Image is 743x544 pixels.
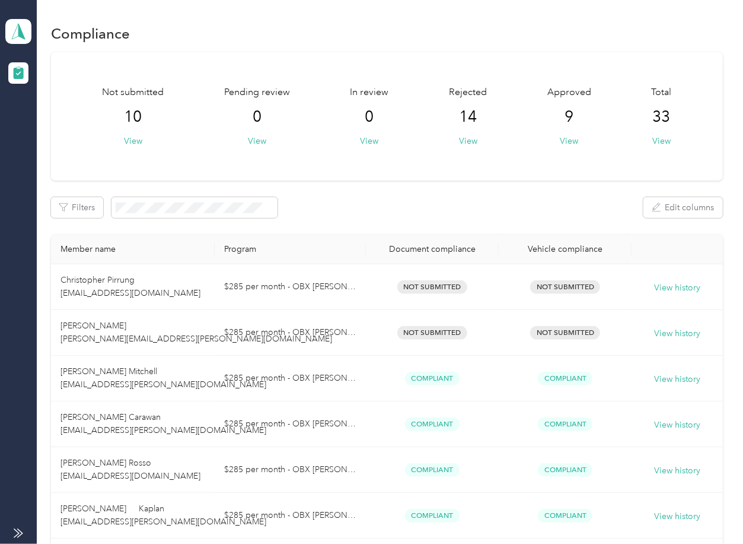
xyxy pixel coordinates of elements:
span: Total [652,86,672,100]
span: [PERSON_NAME] Rosso [EMAIL_ADDRESS][DOMAIN_NAME] [60,458,200,481]
button: View [248,135,266,147]
button: View history [654,464,700,477]
span: Approved [547,86,591,100]
button: View history [654,419,700,432]
span: [PERSON_NAME] Carawan [EMAIL_ADDRESS][PERSON_NAME][DOMAIN_NAME] [60,412,266,435]
span: 9 [565,107,573,126]
td: $285 per month - OBX Bev FAVR Plan B 2024 [215,493,366,539]
span: Not Submitted [397,280,467,294]
button: View history [654,373,700,386]
span: [PERSON_NAME] [PERSON_NAME][EMAIL_ADDRESS][PERSON_NAME][DOMAIN_NAME] [60,321,332,344]
button: View [361,135,379,147]
td: $285 per month - OBX Bev FAVR Plan B 2024 [215,447,366,493]
span: Not submitted [102,86,164,100]
button: View [124,135,142,147]
td: $285 per month - OBX Bev FAVR Plan B 2024 [215,264,366,310]
button: View [560,135,578,147]
span: 0 [365,107,374,126]
td: $285 per month - OBX Bev FAVR Plan B 2024 [215,401,366,447]
span: [PERSON_NAME] Mitchell [EMAIL_ADDRESS][PERSON_NAME][DOMAIN_NAME] [60,366,266,390]
th: Program [215,235,366,264]
button: View [652,135,671,147]
span: 10 [124,107,142,126]
button: View history [654,510,700,523]
button: View [459,135,477,147]
button: Edit columns [643,197,723,218]
span: Not Submitted [397,326,467,340]
span: 33 [653,107,671,126]
div: Document compliance [375,244,489,254]
th: Member name [51,235,214,264]
div: Vehicle compliance [508,244,622,254]
span: Compliant [405,372,460,385]
span: Pending review [224,86,290,100]
h1: Compliance [51,27,130,40]
span: Compliant [538,372,592,385]
span: Compliant [538,463,592,477]
button: View history [654,327,700,340]
span: Compliant [405,509,460,523]
span: Not Submitted [530,326,600,340]
span: 14 [459,107,477,126]
span: Compliant [538,418,592,431]
span: Christopher Pirrung [EMAIL_ADDRESS][DOMAIN_NAME] [60,275,200,298]
span: Compliant [405,463,460,477]
span: [PERSON_NAME] Kaplan [EMAIL_ADDRESS][PERSON_NAME][DOMAIN_NAME] [60,504,266,527]
td: $285 per month - OBX Bev FAVR Plan B 2024 [215,310,366,356]
span: Rejected [449,86,487,100]
button: View history [654,282,700,295]
span: In review [350,86,389,100]
span: Compliant [405,418,460,431]
button: Filters [51,197,103,218]
iframe: Everlance-gr Chat Button Frame [677,477,743,544]
span: Compliant [538,509,592,523]
td: $285 per month - OBX Bev FAVR Plan B 2024 [215,356,366,401]
span: 0 [253,107,262,126]
span: Not Submitted [530,280,600,294]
